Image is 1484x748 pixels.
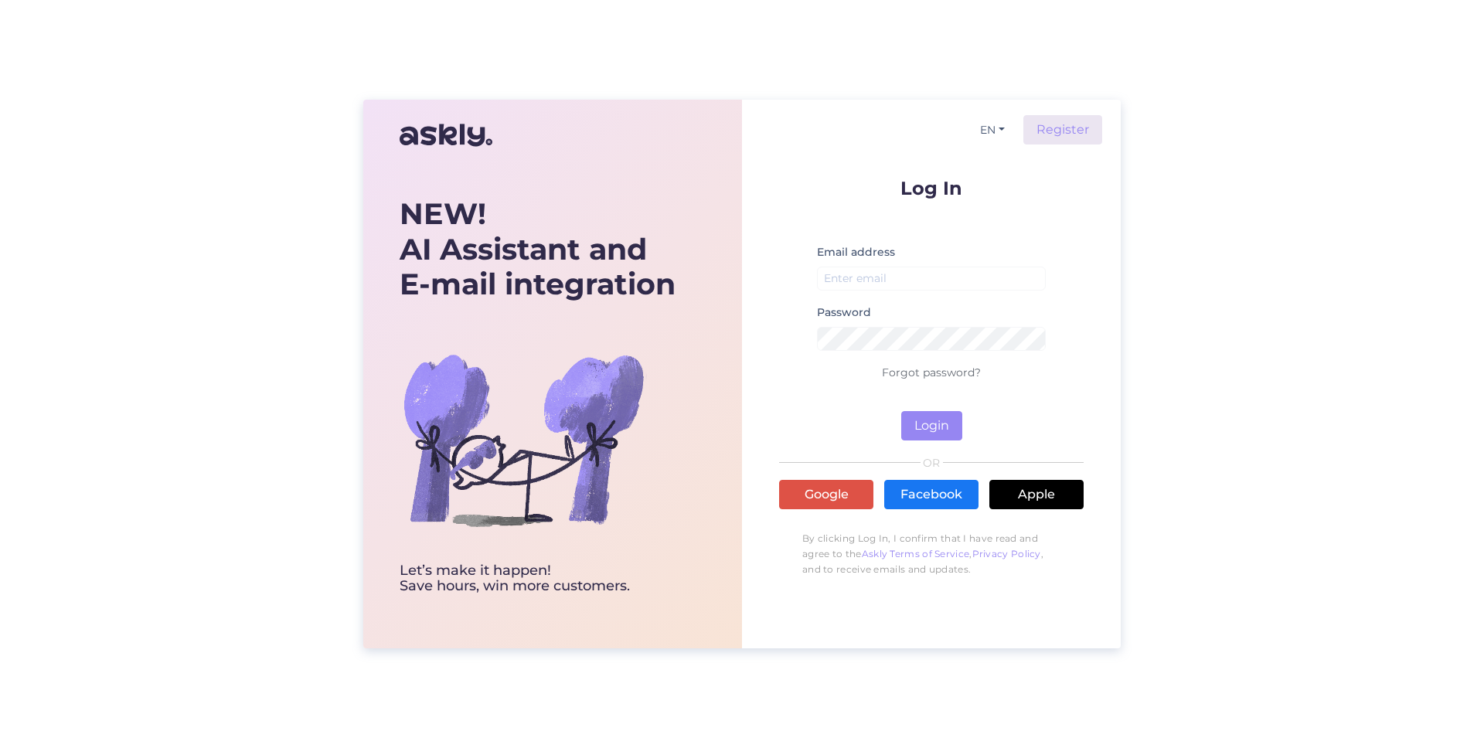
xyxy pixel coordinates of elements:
[400,195,486,232] b: NEW!
[817,304,871,321] label: Password
[972,548,1041,559] a: Privacy Policy
[817,244,895,260] label: Email address
[884,480,979,509] a: Facebook
[901,411,962,440] button: Login
[779,523,1084,585] p: By clicking Log In, I confirm that I have read and agree to the , , and to receive emails and upd...
[817,267,1046,291] input: Enter email
[400,196,676,302] div: AI Assistant and E-mail integration
[400,117,492,154] img: Askly
[921,457,943,468] span: OR
[400,316,647,563] img: bg-askly
[400,563,676,594] div: Let’s make it happen! Save hours, win more customers.
[779,480,873,509] a: Google
[989,480,1084,509] a: Apple
[974,119,1011,141] button: EN
[862,548,970,559] a: Askly Terms of Service
[882,365,981,379] a: Forgot password?
[779,178,1084,198] p: Log In
[1023,115,1102,144] a: Register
